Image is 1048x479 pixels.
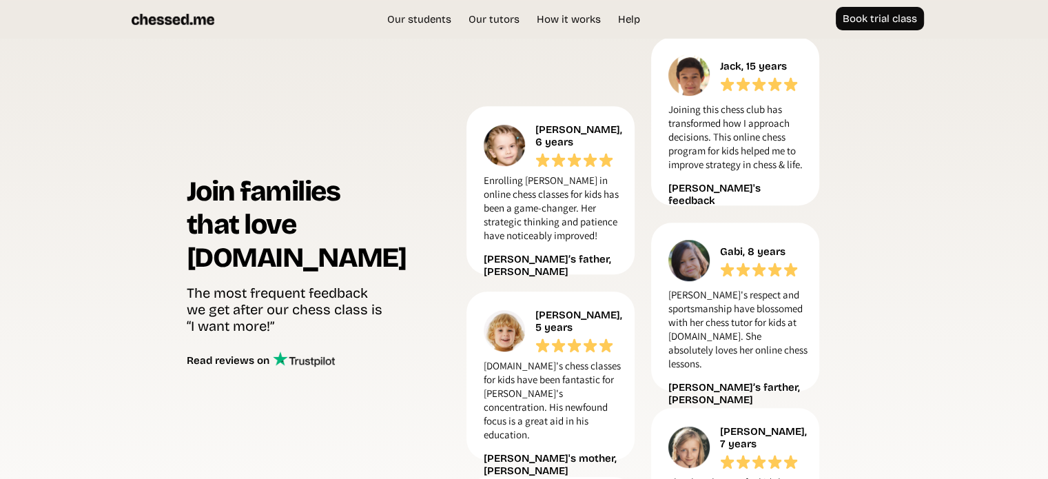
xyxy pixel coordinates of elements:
a: Book trial class [836,7,924,30]
a: Our students [380,12,458,26]
a: How it works [530,12,608,26]
div: [PERSON_NAME]’s father, [PERSON_NAME] [484,253,623,278]
p: Enrolling [PERSON_NAME] in online chess classes for kids has been a game-changer. Her strategic t... [484,174,623,249]
div: [PERSON_NAME]’s farther, [PERSON_NAME] [668,381,808,406]
div: [PERSON_NAME], 6 years [535,123,626,148]
p: Joining this chess club has transformed how I approach decisions. This online chess program for k... [668,103,808,179]
a: Our tutors [462,12,526,26]
div: Jack, 15 years [720,60,790,72]
a: Read reviews on [187,351,335,367]
h1: Join families that love [DOMAIN_NAME] [187,175,388,285]
div: [PERSON_NAME]'s mother, [PERSON_NAME] [484,452,623,477]
div: The most frequent feedback we get after our chess class is “I want more!” [187,285,388,338]
p: [PERSON_NAME]'s respect and sportsmanship have blossomed with her chess tutor for kids at [DOMAIN... [668,288,808,378]
a: Help [611,12,647,26]
div: Read reviews on [187,354,273,367]
div: Gabi, 8 years [720,245,789,258]
div: [PERSON_NAME], 7 years [720,425,810,450]
div: [PERSON_NAME], 5 years [535,309,626,334]
div: [PERSON_NAME]'s feedback [668,182,808,207]
p: [DOMAIN_NAME]'s chess classes for kids have been fantastic for [PERSON_NAME]'s concentration. His... [484,359,623,449]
